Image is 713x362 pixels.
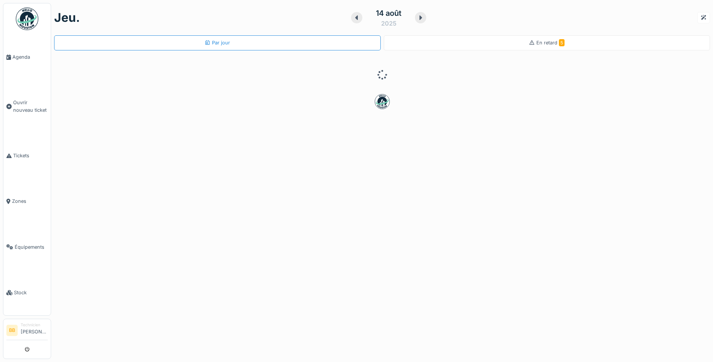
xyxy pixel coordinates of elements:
a: BB Technicien[PERSON_NAME] [6,322,48,340]
span: Équipements [15,243,48,251]
a: Stock [3,270,51,315]
span: Stock [14,289,48,296]
div: Technicien [21,322,48,328]
div: 14 août [376,8,401,19]
h1: jeu. [54,11,80,25]
img: badge-BVDL4wpA.svg [375,94,390,109]
span: Agenda [12,53,48,61]
li: [PERSON_NAME] [21,322,48,338]
a: Ouvrir nouveau ticket [3,80,51,133]
a: Zones [3,178,51,224]
span: Tickets [13,152,48,159]
span: Zones [12,198,48,205]
span: 5 [559,39,565,46]
a: Équipements [3,224,51,270]
div: 2025 [381,19,397,28]
li: BB [6,325,18,336]
a: Agenda [3,34,51,80]
a: Tickets [3,133,51,178]
div: Par jour [204,39,230,46]
span: En retard [536,40,565,46]
img: Badge_color-CXgf-gQk.svg [16,8,38,30]
span: Ouvrir nouveau ticket [13,99,48,113]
